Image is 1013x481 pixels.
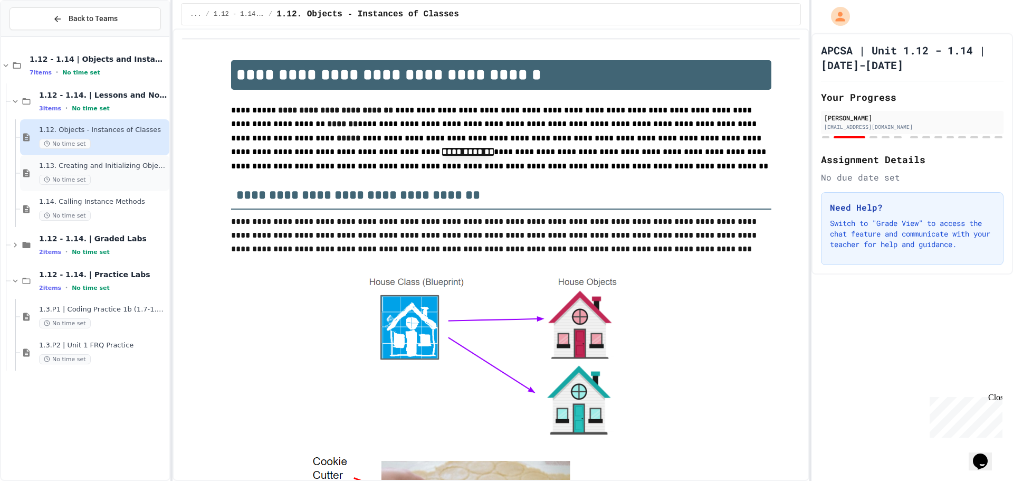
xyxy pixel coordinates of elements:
div: No due date set [821,171,1004,184]
iframe: chat widget [969,439,1002,470]
h1: APCSA | Unit 1.12 - 1.14 | [DATE]-[DATE] [821,43,1004,72]
button: Back to Teams [9,7,161,30]
p: Switch to "Grade View" to access the chat feature and communicate with your teacher for help and ... [830,218,995,250]
h3: Need Help? [830,201,995,214]
span: No time set [72,249,110,256]
span: No time set [39,175,91,185]
span: / [206,10,209,18]
span: No time set [39,139,91,149]
span: 1.12. Objects - Instances of Classes [39,126,167,135]
span: 1.12 - 1.14. | Graded Labs [39,234,167,243]
div: My Account [820,4,853,29]
h2: Assignment Details [821,152,1004,167]
div: [PERSON_NAME] [824,113,1000,122]
span: / [269,10,272,18]
span: ... [190,10,202,18]
span: • [56,68,58,77]
span: 1.3.P1 | Coding Practice 1b (1.7-1.15) [39,305,167,314]
span: 2 items [39,249,61,256]
span: No time set [39,211,91,221]
span: 1.12 - 1.14. | Lessons and Notes [39,90,167,100]
span: No time set [72,105,110,112]
span: 1.3.P2 | Unit 1 FRQ Practice [39,341,167,350]
span: No time set [62,69,100,76]
span: 3 items [39,105,61,112]
span: • [65,284,68,292]
span: 7 items [30,69,52,76]
iframe: chat widget [925,393,1002,438]
span: 1.12 - 1.14 | Objects and Instances of Classes [30,54,167,64]
span: 1.12 - 1.14. | Lessons and Notes [214,10,264,18]
span: No time set [39,354,91,364]
div: [EMAIL_ADDRESS][DOMAIN_NAME] [824,123,1000,131]
div: Chat with us now!Close [4,4,73,67]
span: 1.13. Creating and Initializing Objects: Constructors [39,162,167,171]
span: • [65,248,68,256]
span: Back to Teams [69,13,118,24]
span: 1.14. Calling Instance Methods [39,197,167,206]
span: 1.12. Objects - Instances of Classes [276,8,459,21]
span: 2 items [39,285,61,291]
span: • [65,104,68,112]
h2: Your Progress [821,90,1004,105]
span: 1.12 - 1.14. | Practice Labs [39,270,167,279]
span: No time set [72,285,110,291]
span: No time set [39,318,91,328]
